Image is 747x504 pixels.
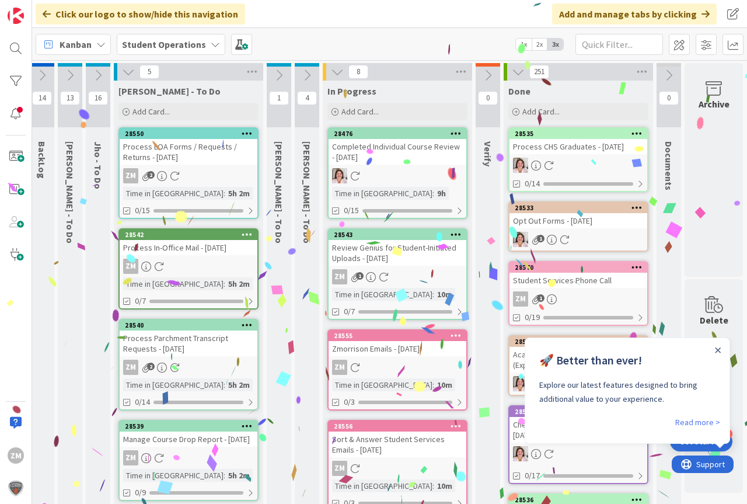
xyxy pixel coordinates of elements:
[344,396,355,408] span: 0/3
[509,139,647,154] div: Process CHS Graduates - [DATE]
[532,39,547,50] span: 2x
[432,187,434,200] span: :
[537,235,544,242] span: 1
[525,178,540,190] span: 0/14
[64,141,76,244] span: Emilie - To Do
[659,91,679,105] span: 0
[515,408,647,416] div: 28564
[329,230,466,240] div: 28543
[334,231,466,239] div: 28543
[327,85,376,97] span: In Progress
[125,321,257,329] div: 28540
[508,261,648,326] a: 28570Student Services Phone CallZM0/19
[332,360,347,375] div: ZM
[529,65,549,79] span: 251
[537,294,544,302] span: 1
[332,479,432,492] div: Time in [GEOGRAPHIC_DATA]
[547,39,563,50] span: 3x
[327,127,467,219] a: 28476Completed Individual Course Review - [DATE]EWTime in [GEOGRAPHIC_DATA]:9h0/15
[334,422,466,430] div: 28556
[120,168,257,183] div: ZM
[332,288,432,301] div: Time in [GEOGRAPHIC_DATA]
[36,4,245,25] div: Click our logo to show/hide this navigation
[344,204,359,217] span: 0/15
[123,168,138,183] div: ZM
[147,363,155,370] span: 2
[508,201,648,252] a: 28533Opt Out Forms - [DATE]EW
[513,376,528,391] img: EW
[135,486,146,499] span: 0/9
[509,376,647,391] div: EW
[123,378,224,391] div: Time in [GEOGRAPHIC_DATA]
[8,447,24,464] div: ZM
[122,39,206,50] b: Student Operations
[60,37,92,51] span: Kanban
[120,360,257,375] div: ZM
[509,213,647,228] div: Opt Out Forms - [DATE]
[120,320,257,356] div: 28540Process Parchment Transcript Requests - [DATE]
[329,421,466,457] div: 28556Sort & Answer Student Services Emails - [DATE]
[509,336,647,347] div: 28534
[434,378,455,391] div: 10m
[508,335,648,396] a: 28534Academic Success Plan Forms (Expired_X1) - [DATE]EW
[513,446,528,461] img: EW
[224,469,225,482] span: :
[329,128,466,165] div: 28476Completed Individual Course Review - [DATE]
[434,187,449,200] div: 9h
[88,91,108,105] span: 16
[120,139,257,165] div: Process LOA Forms / Requests / Returns - [DATE]
[135,396,150,408] span: 0/14
[120,450,257,465] div: ZM
[273,141,285,244] span: Eric - To Do
[329,168,466,183] div: EW
[329,269,466,284] div: ZM
[125,130,257,138] div: 28550
[699,97,729,111] div: Archive
[332,168,347,183] img: EW
[224,277,225,290] span: :
[508,85,530,97] span: Done
[509,446,647,461] div: EW
[25,2,53,16] span: Support
[329,240,466,266] div: Review Genius for Student-Initiated Uploads - [DATE]
[513,158,528,173] img: EW
[329,139,466,165] div: Completed Individual Course Review - [DATE]
[509,203,647,213] div: 28533
[120,230,257,240] div: 28542
[329,432,466,457] div: Sort & Answer Student Services Emails - [DATE]
[120,128,257,165] div: 28550Process LOA Forms / Requests / Returns - [DATE]
[92,141,104,189] span: Jho - To Do
[515,496,647,504] div: 28536
[123,259,138,274] div: ZM
[329,341,466,356] div: Zmorrison Emails - [DATE]
[120,331,257,356] div: Process Parchment Transcript Requests - [DATE]
[118,127,259,219] a: 28550Process LOA Forms / Requests / Returns - [DATE]ZMTime in [GEOGRAPHIC_DATA]:5h 2m0/15
[123,360,138,375] div: ZM
[297,91,317,105] span: 4
[515,204,647,212] div: 28533
[225,277,253,290] div: 5h 2m
[525,470,540,482] span: 0/17
[329,461,466,476] div: ZM
[513,232,528,247] img: EW
[508,127,648,192] a: 28535Process CHS Graduates - [DATE]EW0/14
[516,39,532,50] span: 1x
[120,259,257,274] div: ZM
[356,272,364,280] span: 1
[509,347,647,373] div: Academic Success Plan Forms (Expired_X1) - [DATE]
[120,320,257,331] div: 28540
[135,204,150,217] span: 0/15
[663,141,675,190] span: Documents
[432,288,434,301] span: :
[125,231,257,239] div: 28542
[60,91,80,105] span: 13
[482,141,494,166] span: Verify
[348,65,368,79] span: 8
[552,4,717,25] div: Add and manage tabs by clicking
[332,269,347,284] div: ZM
[509,417,647,443] div: Check for New Re-Enrollment Forms - [DATE]
[509,203,647,228] div: 28533Opt Out Forms - [DATE]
